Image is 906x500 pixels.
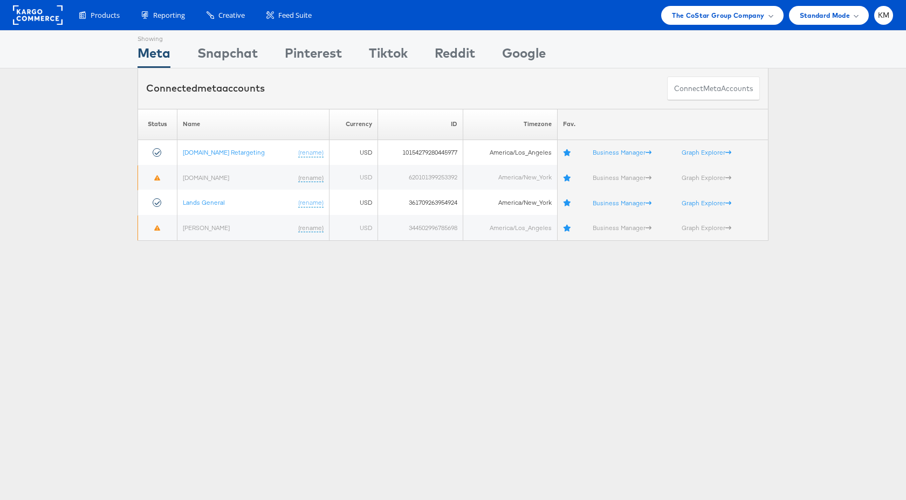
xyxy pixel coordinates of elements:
span: Products [91,10,120,20]
a: [DOMAIN_NAME] [183,173,229,181]
td: America/New_York [463,165,558,190]
td: America/Los_Angeles [463,215,558,240]
a: Graph Explorer [682,223,731,231]
a: Graph Explorer [682,148,731,156]
th: ID [378,109,463,140]
span: The CoStar Group Company [672,10,764,21]
div: Pinterest [285,44,342,68]
span: Standard Mode [800,10,850,21]
a: (rename) [298,223,324,232]
td: America/Los_Angeles [463,140,558,165]
div: Meta [138,44,170,68]
th: Currency [330,109,378,140]
th: Timezone [463,109,558,140]
a: (rename) [298,173,324,182]
span: meta [703,84,721,94]
th: Status [138,109,177,140]
span: meta [197,82,222,94]
span: Reporting [153,10,185,20]
div: Connected accounts [146,81,265,95]
a: Business Manager [593,223,651,231]
div: Snapchat [197,44,258,68]
span: Feed Suite [278,10,312,20]
td: USD [330,165,378,190]
th: Name [177,109,330,140]
a: Business Manager [593,173,651,181]
div: Tiktok [369,44,408,68]
div: Google [502,44,546,68]
span: KM [878,12,890,19]
a: (rename) [298,198,324,207]
a: Graph Explorer [682,198,731,206]
a: [DOMAIN_NAME] Retargeting [183,148,265,156]
a: Business Manager [593,148,651,156]
a: Business Manager [593,198,651,206]
td: America/New_York [463,190,558,215]
a: [PERSON_NAME] [183,223,230,231]
button: ConnectmetaAccounts [667,77,760,101]
a: Lands General [183,198,225,206]
a: (rename) [298,148,324,157]
td: USD [330,215,378,240]
td: 620101399253392 [378,165,463,190]
span: Creative [218,10,245,20]
a: Graph Explorer [682,173,731,181]
td: USD [330,190,378,215]
td: USD [330,140,378,165]
td: 10154279280445977 [378,140,463,165]
td: 361709263954924 [378,190,463,215]
td: 344502996785698 [378,215,463,240]
div: Reddit [435,44,475,68]
div: Showing [138,31,170,44]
